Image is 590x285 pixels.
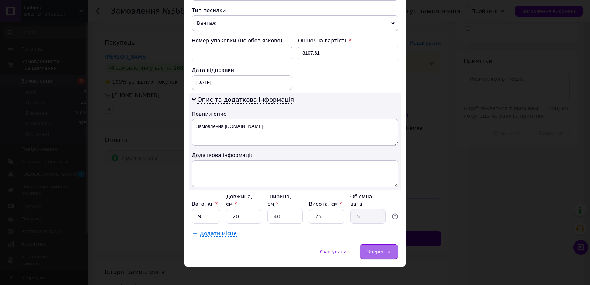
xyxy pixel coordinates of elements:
[267,194,291,207] label: Ширина, см
[197,96,294,104] span: Опис та додаткова інформація
[192,15,398,31] span: Вантаж
[200,230,237,237] span: Додати місце
[309,201,342,207] label: Висота, см
[226,194,253,207] label: Довжина, см
[192,7,226,13] span: Тип посилки
[192,37,292,44] div: Номер упаковки (не обов'язково)
[192,119,398,146] textarea: Замовлення [DOMAIN_NAME]
[192,201,218,207] label: Вага, кг
[367,249,391,254] span: Зберегти
[192,110,398,118] div: Повний опис
[298,37,398,44] div: Оціночна вартість
[320,249,346,254] span: Скасувати
[192,152,398,159] div: Додаткова інформація
[350,193,386,208] div: Об'ємна вага
[192,66,292,74] div: Дата відправки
